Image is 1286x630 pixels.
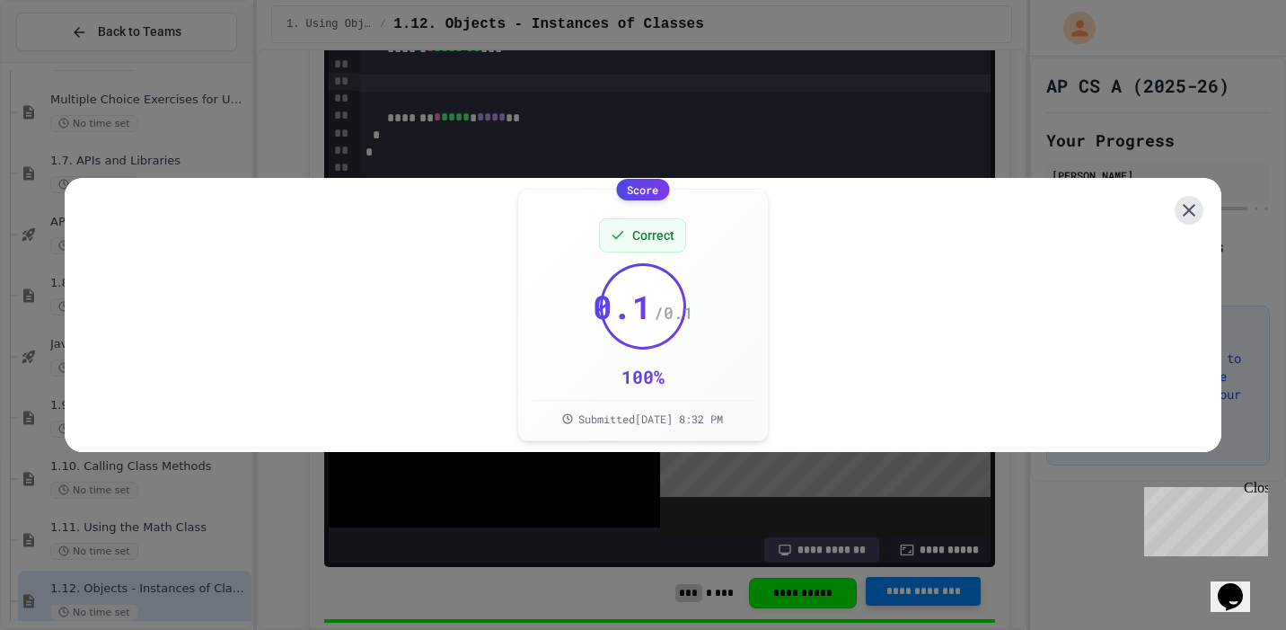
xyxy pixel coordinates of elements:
div: Score [616,179,669,200]
span: Submitted [DATE] 8:32 PM [578,412,723,426]
span: / 0.1 [654,300,693,325]
div: 100 % [621,364,665,389]
iframe: chat widget [1137,480,1268,556]
iframe: chat widget [1211,558,1268,612]
span: 0.1 [593,288,652,324]
div: Chat with us now!Close [7,7,124,114]
span: Correct [632,226,674,244]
